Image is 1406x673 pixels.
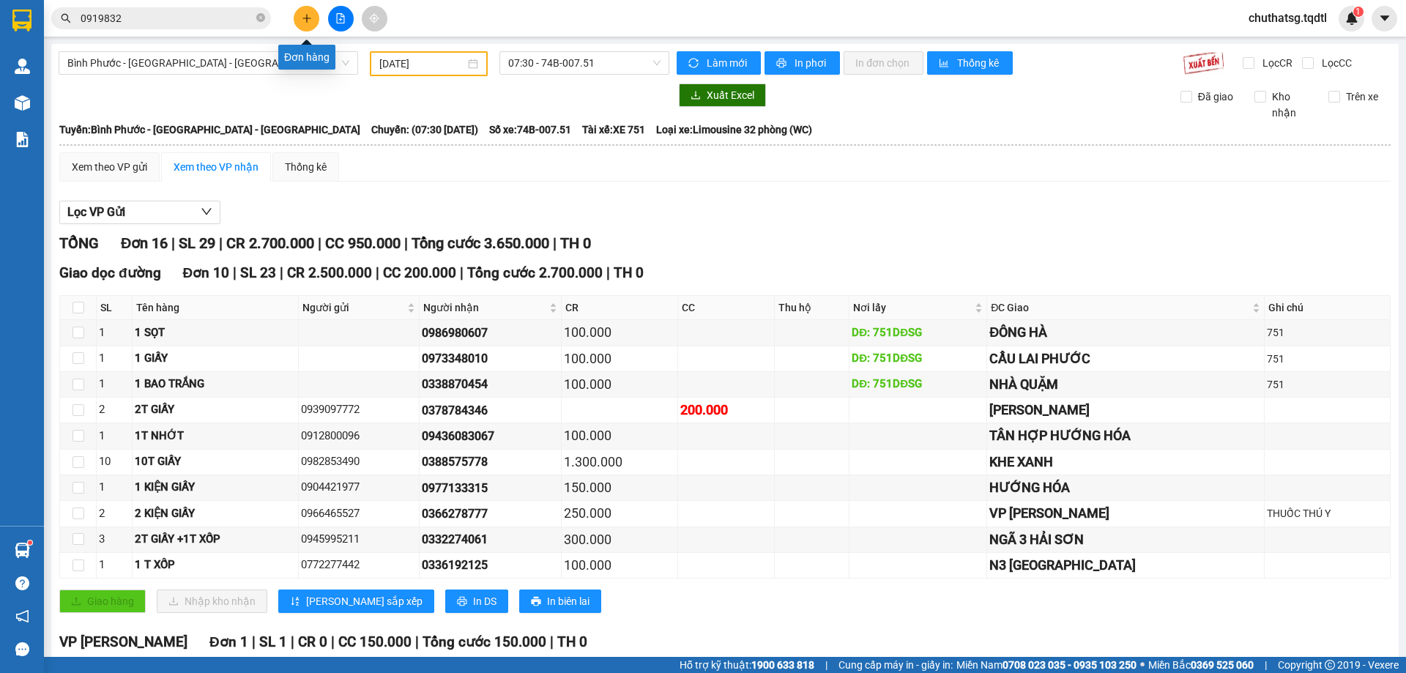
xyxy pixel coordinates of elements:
span: message [15,642,29,656]
span: Đơn 16 [121,234,168,252]
div: 0945995211 [301,531,417,549]
span: TH 0 [557,633,587,650]
div: CẦU LAI PHƯỚC [989,349,1262,369]
div: 1 GIẤY [135,350,296,368]
div: 10 [99,453,130,471]
span: Đã giao [1192,89,1239,105]
span: | [280,264,283,281]
span: | [606,264,610,281]
div: 2 [99,401,130,419]
strong: 0369 525 060 [1191,659,1254,671]
div: 150.000 [564,477,675,498]
div: 751 [1267,324,1388,341]
span: Trên xe [1340,89,1384,105]
strong: 1900 633 818 [751,659,814,671]
span: | [553,234,557,252]
span: CR 2.500.000 [287,264,372,281]
div: NHÀ QUẶM [989,374,1262,395]
span: In DS [473,593,496,609]
span: aim [369,13,379,23]
span: CR 2.700.000 [226,234,314,252]
span: Số xe: 74B-007.51 [489,122,571,138]
div: 0332274061 [422,530,559,549]
span: sort-ascending [290,596,300,608]
span: | [415,633,419,650]
span: Chuyến: (07:30 [DATE]) [371,122,478,138]
div: 10T GIẤY [135,453,296,471]
span: Làm mới [707,55,749,71]
th: Ghi chú [1265,296,1391,320]
span: Giao dọc đường [59,264,161,281]
span: Loại xe: Limousine 32 phòng (WC) [656,122,812,138]
sup: 1 [28,540,32,545]
span: Kho nhận [1266,89,1317,121]
div: N3 [GEOGRAPHIC_DATA] [989,555,1262,576]
span: Hỗ trợ kỹ thuật: [680,657,814,673]
div: 1 KIỆN GIẤY [135,479,296,497]
span: search [61,13,71,23]
div: Thống kê [285,159,327,175]
div: THUỐC THÚ Y [1267,505,1388,521]
div: 300.000 [564,529,675,550]
span: Tổng cước 3.650.000 [412,234,549,252]
button: Lọc VP Gửi [59,201,220,224]
span: question-circle [15,576,29,590]
span: chuthatsg.tqdtl [1237,9,1339,27]
span: close-circle [256,12,265,26]
div: DĐ: 751DĐSG [852,324,984,342]
img: icon-new-feature [1345,12,1358,25]
div: Xem theo VP nhận [174,159,258,175]
div: 0378784346 [422,401,559,420]
span: | [252,633,256,650]
div: [PERSON_NAME] [989,400,1262,420]
div: 100.000 [564,349,675,369]
span: Miền Nam [956,657,1137,673]
img: warehouse-icon [15,543,30,558]
span: SL 23 [240,264,276,281]
span: | [550,633,554,650]
span: CC 150.000 [338,633,412,650]
div: 0904421977 [301,479,417,497]
span: Nơi lấy [853,300,972,316]
th: Tên hàng [133,296,299,320]
span: In phơi [795,55,828,71]
span: TỔNG [59,234,99,252]
span: plus [302,13,312,23]
button: syncLàm mới [677,51,761,75]
img: solution-icon [15,132,30,147]
sup: 1 [1353,7,1364,17]
div: 2T GIẤY [135,401,296,419]
span: | [460,264,464,281]
span: SL 29 [179,234,215,252]
span: copyright [1325,660,1335,670]
div: 2T GIẤY +1T XỐP [135,531,296,549]
div: 0338870454 [422,375,559,393]
span: caret-down [1378,12,1391,25]
th: CC [678,296,775,320]
div: 100.000 [564,425,675,446]
span: sync [688,58,701,70]
div: 0966465527 [301,505,417,523]
span: CC 200.000 [383,264,456,281]
span: Người gửi [302,300,404,316]
div: 1 T XỐP [135,557,296,574]
span: printer [457,596,467,608]
span: printer [776,58,789,70]
div: 0388575778 [422,453,559,471]
button: sort-ascending[PERSON_NAME] sắp xếp [278,590,434,613]
span: Người nhận [423,300,546,316]
span: | [318,234,321,252]
div: 2 [99,505,130,523]
span: | [219,234,223,252]
span: ⚪️ [1140,662,1145,668]
th: Thu hộ [775,296,849,320]
span: Bình Phước - Bình Dương - Quảng Trị [67,52,349,74]
button: downloadNhập kho nhận [157,590,267,613]
span: 1 [1355,7,1361,17]
div: 0366278777 [422,505,559,523]
span: Lọc CC [1316,55,1354,71]
span: | [404,234,408,252]
div: DĐ: 751DĐSG [852,350,984,368]
span: Lọc VP Gửi [67,203,125,221]
button: printerIn DS [445,590,508,613]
